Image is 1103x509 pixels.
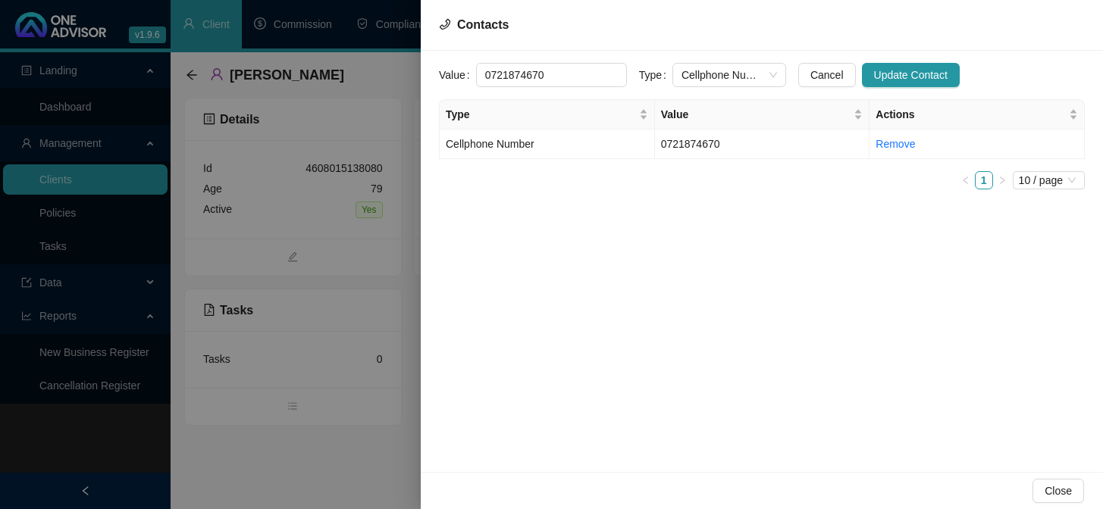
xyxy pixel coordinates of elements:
span: Cellphone Number [682,64,777,86]
span: Value [661,106,851,123]
th: Type [440,100,655,130]
span: phone [439,18,451,30]
button: Cancel [798,63,856,87]
a: 1 [976,172,992,189]
li: Previous Page [957,171,975,189]
label: Type [639,63,672,87]
button: Close [1032,479,1084,503]
label: Value [439,63,476,87]
li: Next Page [993,171,1011,189]
span: left [961,176,970,185]
td: 0721874670 [655,130,870,159]
span: Cellphone Number [446,138,534,150]
button: Update Contact [862,63,960,87]
span: Type [446,106,636,123]
span: 10 / page [1019,172,1079,189]
a: Remove [876,138,915,150]
span: right [998,176,1007,185]
span: Contacts [457,18,509,31]
th: Actions [870,100,1085,130]
button: left [957,171,975,189]
li: 1 [975,171,993,189]
span: Update Contact [874,67,948,83]
th: Value [655,100,870,130]
button: right [993,171,1011,189]
span: Actions [876,106,1066,123]
div: Page Size [1013,171,1085,189]
span: Close [1045,482,1072,499]
span: Cancel [810,67,844,83]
